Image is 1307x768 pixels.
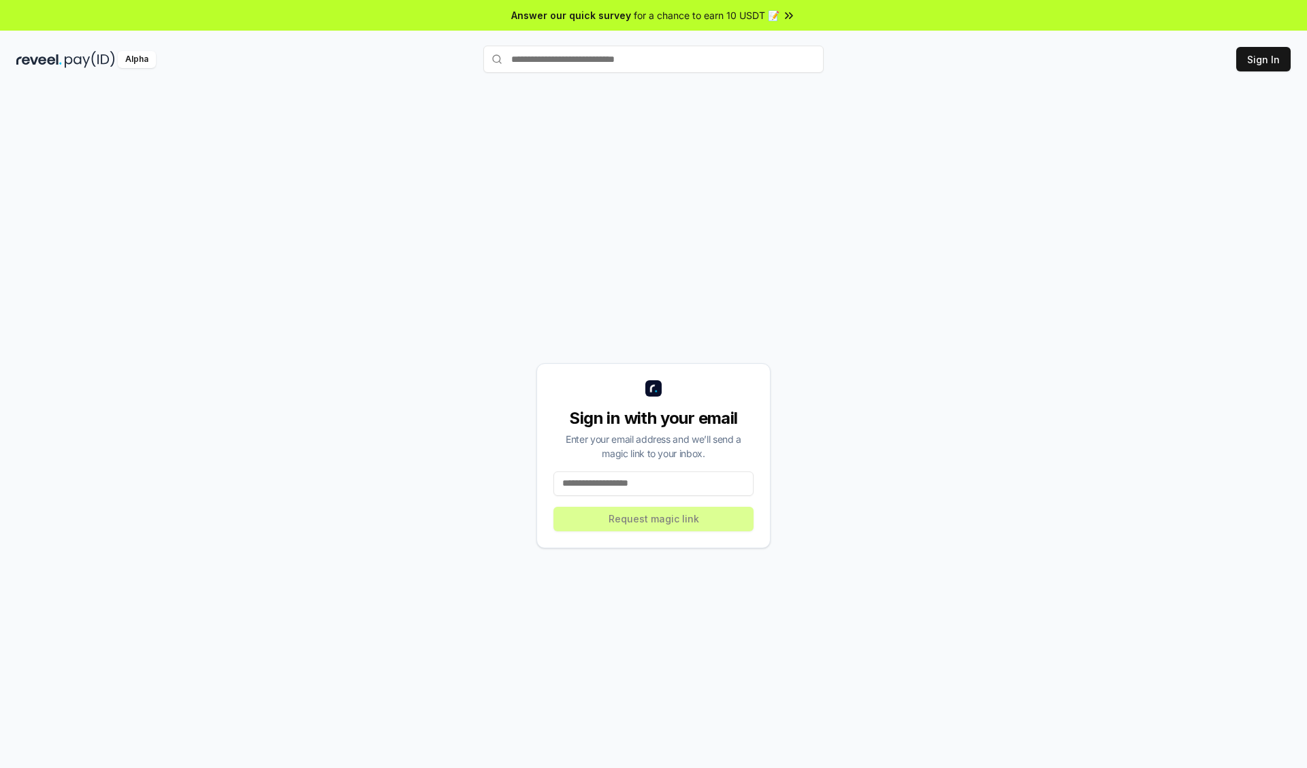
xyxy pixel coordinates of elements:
button: Sign In [1236,47,1291,71]
img: reveel_dark [16,51,62,68]
span: Answer our quick survey [511,8,631,22]
div: Alpha [118,51,156,68]
div: Sign in with your email [553,407,754,429]
img: pay_id [65,51,115,68]
div: Enter your email address and we’ll send a magic link to your inbox. [553,432,754,461]
img: logo_small [645,380,662,397]
span: for a chance to earn 10 USDT 📝 [634,8,779,22]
